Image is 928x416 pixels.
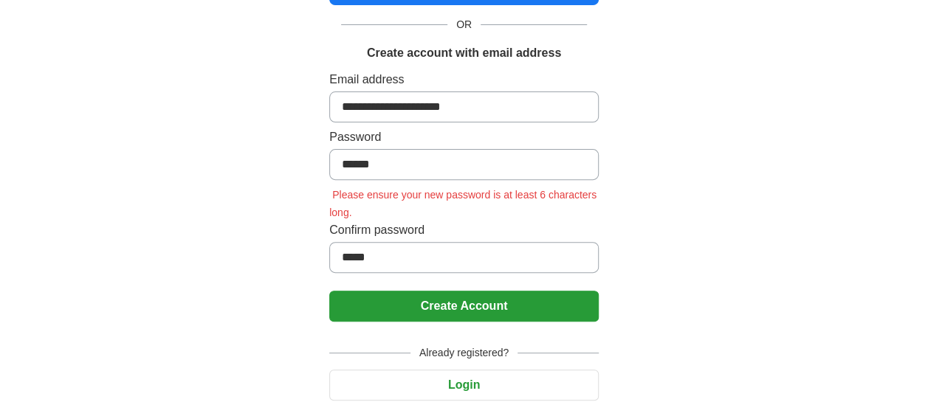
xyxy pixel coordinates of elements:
span: OR [447,17,481,32]
label: Confirm password [329,221,599,239]
h1: Create account with email address [367,44,561,62]
span: Already registered? [410,345,518,361]
a: Login [329,378,599,391]
label: Password [329,128,599,146]
span: Please ensure your new password is at least 6 characters long. [329,189,597,218]
button: Create Account [329,291,599,322]
label: Email address [329,71,599,89]
button: Login [329,370,599,401]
